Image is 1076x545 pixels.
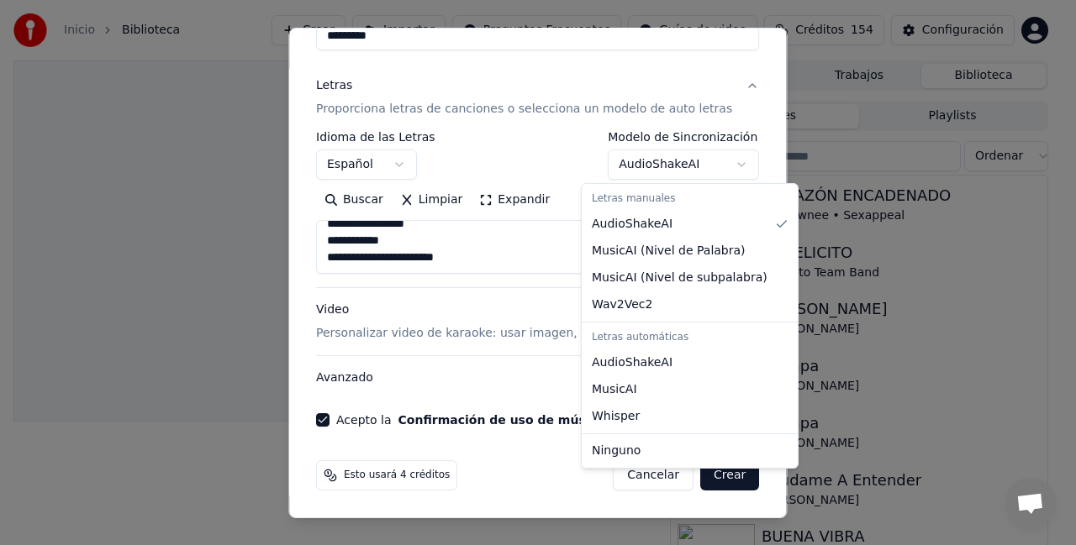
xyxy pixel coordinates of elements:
span: Ninguno [592,443,641,459]
span: Whisper [592,408,640,425]
span: AudioShakeAI [592,216,672,233]
span: AudioShakeAI [592,354,672,371]
div: Letras automáticas [585,326,794,349]
div: Letras manuales [585,187,794,211]
span: MusicAI ( Nivel de Palabra ) [592,243,746,259]
span: MusicAI ( Nivel de subpalabra ) [592,270,767,286]
span: Wav2Vec2 [592,296,652,313]
span: MusicAI [592,381,637,398]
